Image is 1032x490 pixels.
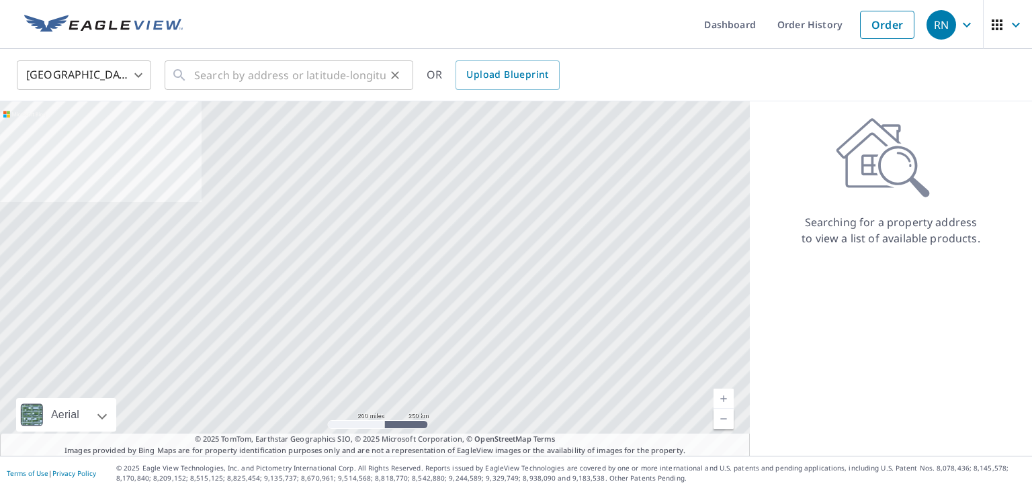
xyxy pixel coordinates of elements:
a: OpenStreetMap [474,434,531,444]
p: © 2025 Eagle View Technologies, Inc. and Pictometry International Corp. All Rights Reserved. Repo... [116,463,1025,483]
a: Terms of Use [7,469,48,478]
div: OR [427,60,560,90]
div: Aerial [16,398,116,432]
input: Search by address or latitude-longitude [194,56,386,94]
span: © 2025 TomTom, Earthstar Geographics SIO, © 2025 Microsoft Corporation, © [195,434,556,445]
p: | [7,469,96,477]
button: Clear [386,66,404,85]
p: Searching for a property address to view a list of available products. [801,214,981,246]
a: Terms [533,434,556,444]
a: Current Level 5, Zoom In [714,389,734,409]
div: RN [927,10,956,40]
a: Privacy Policy [52,469,96,478]
span: Upload Blueprint [466,66,548,83]
a: Order [860,11,914,39]
img: EV Logo [24,15,183,35]
div: [GEOGRAPHIC_DATA] [17,56,151,94]
a: Upload Blueprint [456,60,559,90]
div: Aerial [47,398,83,432]
a: Current Level 5, Zoom Out [714,409,734,429]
